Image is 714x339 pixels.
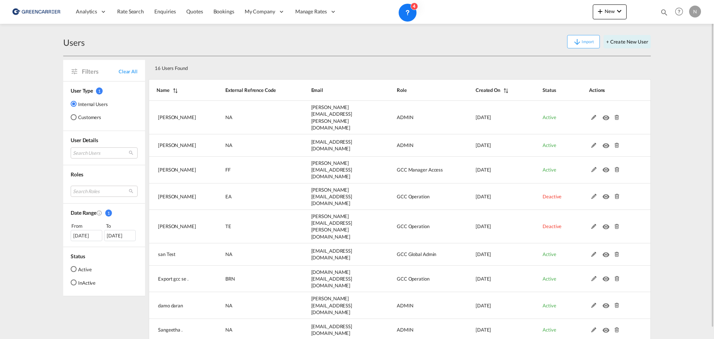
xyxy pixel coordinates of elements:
[158,142,196,148] span: [PERSON_NAME]
[71,113,108,121] md-radio-button: Customers
[213,8,234,15] span: Bookings
[225,303,232,308] span: NA
[293,210,378,243] td: therese.eriksson@greencarrier.com
[397,142,414,148] span: ADMIN
[476,114,491,120] span: [DATE]
[71,222,103,230] div: From
[397,327,414,333] span: ADMIN
[673,5,689,19] div: Help
[158,251,176,257] span: san Test
[225,327,232,333] span: NA
[245,8,275,15] span: My Company
[476,303,491,308] span: [DATE]
[207,101,293,134] td: NA
[476,167,491,173] span: [DATE]
[71,210,96,216] span: Date Range
[71,87,93,94] span: User Type
[71,137,98,143] span: User Details
[71,279,96,286] md-radio-button: InActive
[378,210,457,243] td: GCC Operation
[225,142,232,148] span: NA
[293,292,378,319] td: damodaran.g@freightify.com
[293,134,378,157] td: dinesh.kumar@freightify.com
[104,230,136,241] div: [DATE]
[149,266,207,292] td: Export gcc se .
[543,194,562,199] span: Deactive
[311,187,353,206] span: [PERSON_NAME][EMAIL_ADDRESS][DOMAIN_NAME]
[96,210,102,216] md-icon: Created On
[295,8,327,15] span: Manage Rates
[96,87,103,95] span: 1
[117,8,144,15] span: Rate Search
[476,142,491,148] span: [DATE]
[105,210,112,217] span: 1
[311,139,353,151] span: [EMAIL_ADDRESS][DOMAIN_NAME]
[397,167,443,173] span: GCC Manager Access
[397,276,430,282] span: GCC Operation
[602,165,612,170] md-icon: icon-eye
[225,251,232,257] span: NA
[293,183,378,210] td: emmie.albertsson@greencarrier.com
[660,8,668,19] div: icon-magnify
[311,295,353,315] span: [PERSON_NAME][EMAIL_ADDRESS][DOMAIN_NAME]
[76,8,97,15] span: Analytics
[311,213,353,240] span: [PERSON_NAME][EMAIL_ADDRESS][PERSON_NAME][DOMAIN_NAME]
[660,8,668,16] md-icon: icon-magnify
[604,35,651,48] button: + Create New User
[397,223,430,229] span: GCC Operation
[573,38,582,47] md-icon: icon-arrow-down
[378,292,457,319] td: ADMIN
[225,276,235,282] span: BRN
[149,183,207,210] td: Emmie Albertsson
[602,192,612,197] md-icon: icon-eye
[158,303,183,308] span: damo daran
[476,327,491,333] span: [DATE]
[593,4,627,19] button: icon-plus 400-fgNewicon-chevron-down
[82,67,119,76] span: Filters
[225,223,231,229] span: TE
[119,68,138,75] span: Clear All
[71,265,96,273] md-radio-button: Active
[457,134,524,157] td: 2025-05-08
[105,222,138,230] div: To
[397,303,414,308] span: ADMIN
[311,104,353,131] span: [PERSON_NAME][EMAIL_ADDRESS][PERSON_NAME][DOMAIN_NAME]
[570,79,651,101] th: Actions
[207,210,293,243] td: TE
[543,251,556,257] span: Active
[602,301,612,306] md-icon: icon-eye
[158,327,183,333] span: Sangeetha .
[378,266,457,292] td: GCC Operation
[457,183,524,210] td: 2025-04-24
[524,79,570,101] th: Status
[689,6,701,17] div: N
[293,157,378,183] td: fredrik.fagerman@greencarrier.com
[457,292,524,319] td: 2025-01-14
[207,157,293,183] td: FF
[207,243,293,266] td: NA
[602,250,612,255] md-icon: icon-eye
[673,5,685,18] span: Help
[602,113,612,118] md-icon: icon-eye
[158,167,196,173] span: [PERSON_NAME]
[149,101,207,134] td: Saranya K
[543,223,562,229] span: Deactive
[149,210,207,243] td: Therese Eriksson
[615,7,624,16] md-icon: icon-chevron-down
[567,35,600,48] button: icon-arrow-downImport
[311,248,353,260] span: [EMAIL_ADDRESS][DOMAIN_NAME]
[311,323,353,336] span: [EMAIL_ADDRESS][DOMAIN_NAME]
[602,274,612,279] md-icon: icon-eye
[476,276,491,282] span: [DATE]
[311,269,353,288] span: [DOMAIN_NAME][EMAIL_ADDRESS][DOMAIN_NAME]
[149,292,207,319] td: damo daran
[293,266,378,292] td: export.gcc.se@greencarrier.com
[596,8,624,14] span: New
[158,114,196,120] span: [PERSON_NAME]
[293,101,378,134] td: saranya.kothandan@freightfy.com
[158,223,196,229] span: [PERSON_NAME]
[11,3,61,20] img: 609dfd708afe11efa14177256b0082fb.png
[543,303,556,308] span: Active
[71,253,85,259] span: Status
